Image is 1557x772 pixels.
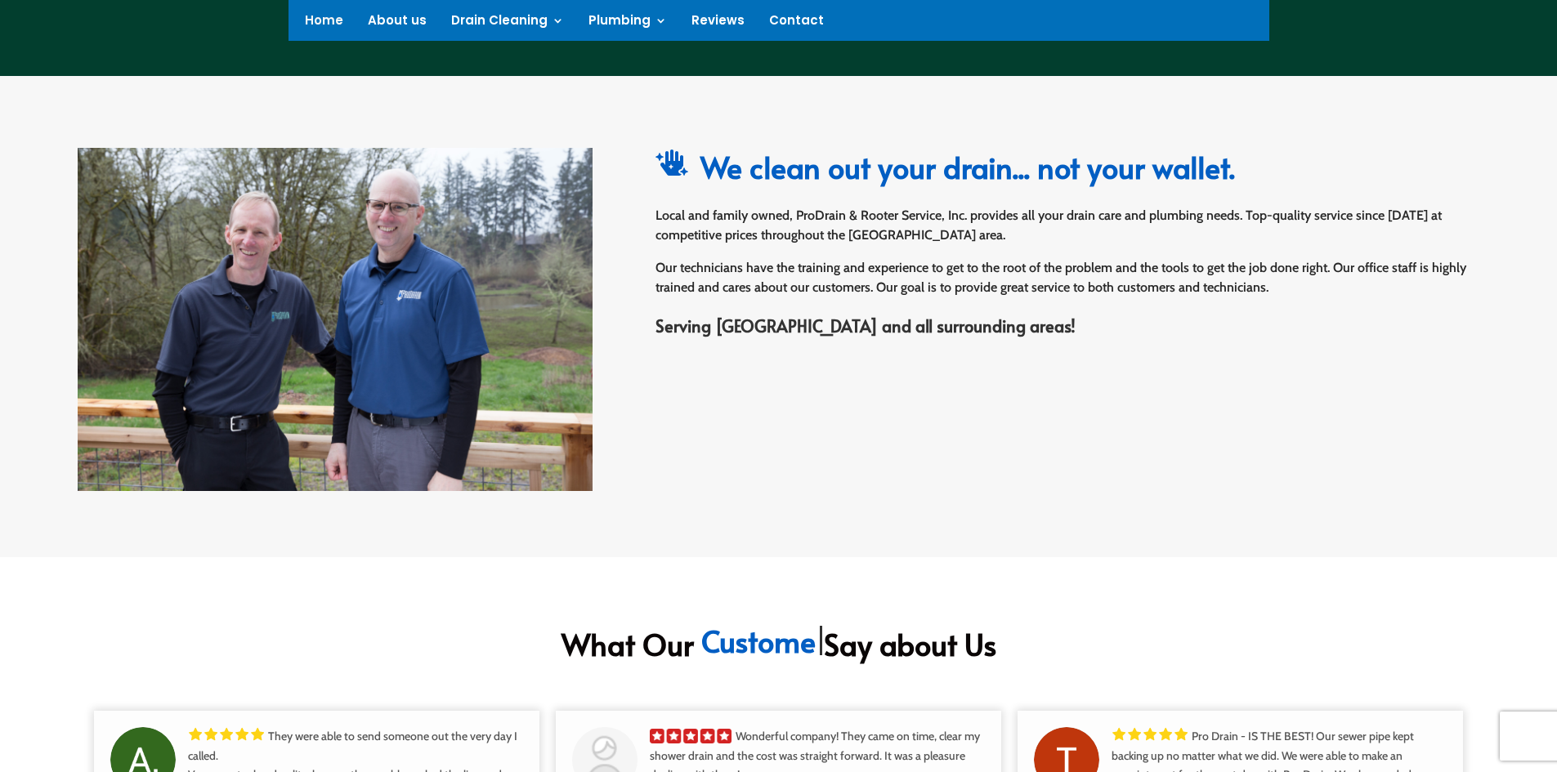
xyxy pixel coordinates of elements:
[588,15,667,33] a: Plumbing
[655,315,1479,346] h4: Serving [GEOGRAPHIC_DATA] and all surrounding areas!
[824,629,996,658] span: Say about Us
[701,626,816,655] div: Custome
[368,15,427,33] a: About us
[305,15,343,33] a: Home
[655,149,688,176] span: 
[562,629,694,658] span: What Our
[691,15,745,33] a: Reviews
[655,206,1479,258] p: Local and family owned, ProDrain & Rooter Service, Inc. provides all your drain care and plumbing...
[451,15,564,33] a: Drain Cleaning
[655,258,1479,297] p: Our technicians have the training and experience to get to the root of the problem and the tools ...
[769,15,824,33] a: Contact
[78,15,1479,34] p: – Prices are subject to change without notice. Travel outside the [GEOGRAPHIC_DATA] area may incu...
[700,146,1235,187] span: We clean out your drain... not your wallet.
[650,729,732,743] img: 5 star rating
